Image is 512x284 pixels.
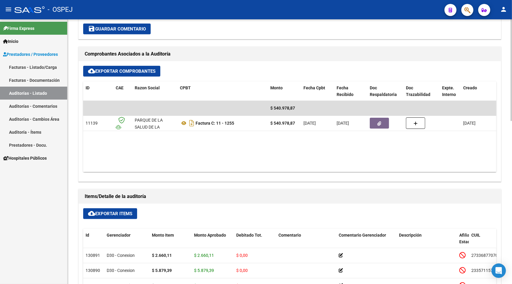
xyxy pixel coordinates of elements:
[276,229,336,255] datatable-header-cell: Comentario
[234,229,276,255] datatable-header-cell: Debitado Tot.
[188,118,196,128] i: Descargar documento
[404,81,440,101] datatable-header-cell: Doc Trazabilidad
[86,121,98,126] span: 11139
[337,85,353,97] span: Fecha Recibido
[83,24,151,34] button: Guardar Comentario
[406,85,430,97] span: Doc Trazabilidad
[367,81,404,101] datatable-header-cell: Doc Respaldatoria
[270,121,295,126] strong: $ 540.978,87
[399,233,422,238] span: Descripción
[463,85,477,90] span: Creado
[88,26,146,32] span: Guardar Comentario
[469,229,502,255] datatable-header-cell: CUIL
[88,25,95,32] mat-icon: save
[270,106,295,110] span: $ 540.978,87
[339,233,386,238] span: Comentario Gerenciador
[3,51,58,58] span: Prestadores / Proveedores
[196,121,234,126] strong: Factura C: 11 - 1255
[177,81,268,101] datatable-header-cell: CPBT
[85,49,495,59] h1: Comprobantes Asociados a la Auditoría
[457,229,469,255] datatable-header-cell: Afiliado Estado
[5,6,12,13] mat-icon: menu
[83,229,104,255] datatable-header-cell: Id
[270,85,283,90] span: Monto
[104,229,149,255] datatable-header-cell: Gerenciador
[152,253,172,258] strong: $ 2.660,11
[301,81,334,101] datatable-header-cell: Fecha Cpbt
[303,85,325,90] span: Fecha Cpbt
[463,121,476,126] span: [DATE]
[88,69,155,74] span: Exportar Comprobantes
[107,253,135,258] span: D30 - Conexion
[3,38,18,45] span: Inicio
[88,211,132,216] span: Exportar Items
[180,85,191,90] span: CPBT
[194,233,226,238] span: Monto Aprobado
[88,67,95,75] mat-icon: cloud_download
[85,192,495,201] h1: Items/Detalle de la auditoría
[132,81,177,101] datatable-header-cell: Razon Social
[461,81,503,101] datatable-header-cell: Creado
[471,252,498,259] div: 27336877070
[107,268,135,273] span: D30 - Conexion
[113,81,132,101] datatable-header-cell: CAE
[135,85,160,90] span: Razon Social
[303,121,316,126] span: [DATE]
[459,233,474,244] span: Afiliado Estado
[86,233,89,238] span: Id
[86,253,100,258] span: 130891
[440,81,461,101] datatable-header-cell: Expte. Interno
[492,263,506,278] div: Open Intercom Messenger
[3,25,34,32] span: Firma Express
[3,155,47,161] span: Hospitales Públicos
[334,81,367,101] datatable-header-cell: Fecha Recibido
[194,268,214,273] span: $ 5.879,39
[236,253,248,258] span: $ 0,00
[236,268,248,273] span: $ 0,00
[336,229,397,255] datatable-header-cell: Comentario Gerenciador
[152,233,174,238] span: Monto Item
[48,3,73,16] span: - OSPEJ
[268,81,301,101] datatable-header-cell: Monto
[236,233,262,238] span: Debitado Tot.
[83,81,113,101] datatable-header-cell: ID
[397,229,457,255] datatable-header-cell: Descripción
[88,210,95,217] mat-icon: cloud_download
[500,6,507,13] mat-icon: person
[471,233,480,238] span: CUIL
[442,85,456,97] span: Expte. Interno
[135,117,175,158] div: PARQUE DE LA SALUD DE LA PROVINCIA DE [GEOGRAPHIC_DATA] [PERSON_NAME] XVII - NRO 70
[337,121,349,126] span: [DATE]
[86,85,90,90] span: ID
[107,233,130,238] span: Gerenciador
[86,268,100,273] span: 130890
[471,267,498,274] div: 23357115744
[83,66,160,77] button: Exportar Comprobantes
[116,85,124,90] span: CAE
[83,208,137,219] button: Exportar Items
[278,233,301,238] span: Comentario
[152,268,172,273] strong: $ 5.879,39
[192,229,234,255] datatable-header-cell: Monto Aprobado
[370,85,397,97] span: Doc Respaldatoria
[194,253,214,258] span: $ 2.660,11
[149,229,192,255] datatable-header-cell: Monto Item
